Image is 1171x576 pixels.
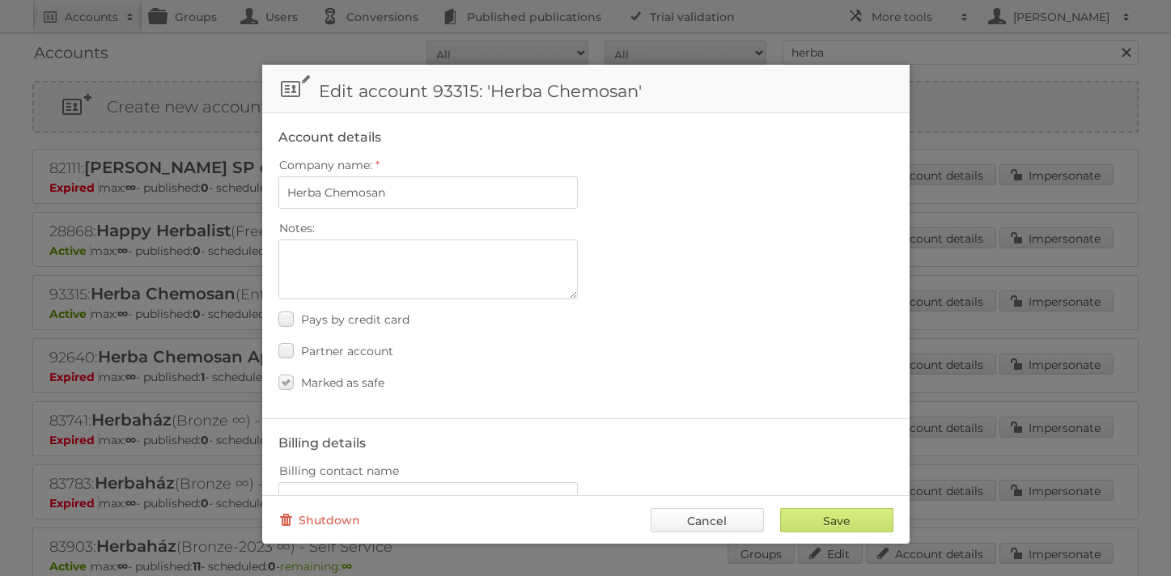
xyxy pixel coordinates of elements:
a: Shutdown [278,508,360,532]
a: Cancel [651,508,764,532]
span: Partner account [301,344,393,358]
legend: Billing details [278,435,366,451]
span: Notes: [279,221,315,235]
legend: Account details [278,129,381,145]
span: Billing contact name [279,464,399,478]
h1: Edit account 93315: 'Herba Chemosan' [262,65,910,113]
span: Marked as safe [301,375,384,390]
span: Pays by credit card [301,312,409,327]
span: Company name: [279,158,372,172]
input: Save [780,508,893,532]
